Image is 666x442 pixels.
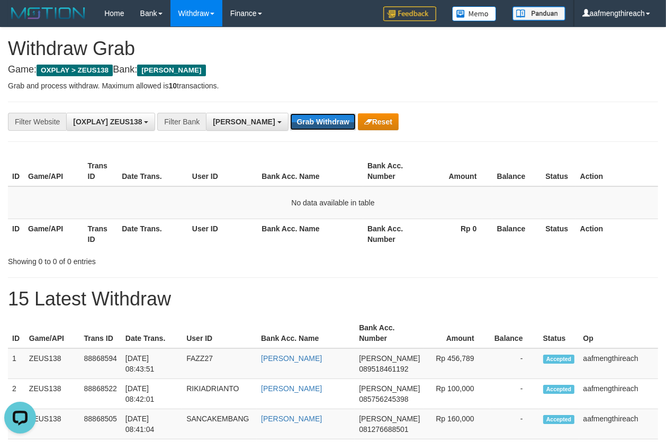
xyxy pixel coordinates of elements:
[383,6,436,21] img: Feedback.jpg
[8,288,658,310] h1: 15 Latest Withdraw
[157,113,206,131] div: Filter Bank
[539,318,579,348] th: Status
[363,219,422,249] th: Bank Acc. Number
[182,348,257,379] td: FAZZ27
[261,384,322,393] a: [PERSON_NAME]
[359,425,408,434] span: Copy 081276688501 to clipboard
[512,6,565,21] img: panduan.png
[363,156,422,186] th: Bank Acc. Number
[25,379,80,409] td: ZEUS138
[257,219,363,249] th: Bank Acc. Name
[37,65,113,76] span: OXPLAY > ZEUS138
[188,156,258,186] th: User ID
[168,82,177,90] strong: 10
[121,318,182,348] th: Date Trans.
[261,414,322,423] a: [PERSON_NAME]
[579,379,658,409] td: aafmengthireach
[8,80,658,91] p: Grab and process withdraw. Maximum allowed is transactions.
[80,318,121,348] th: Trans ID
[25,318,80,348] th: Game/API
[8,5,88,21] img: MOTION_logo.png
[25,348,80,379] td: ZEUS138
[118,156,188,186] th: Date Trans.
[188,219,258,249] th: User ID
[492,156,541,186] th: Balance
[543,415,575,424] span: Accepted
[359,395,408,403] span: Copy 085756245398 to clipboard
[579,348,658,379] td: aafmengthireach
[182,379,257,409] td: RIKIADRIANTO
[80,379,121,409] td: 88868522
[543,385,575,394] span: Accepted
[182,409,257,439] td: SANCAKEMBANG
[121,409,182,439] td: [DATE] 08:41:04
[84,219,118,249] th: Trans ID
[8,38,658,59] h1: Withdraw Grab
[541,219,575,249] th: Status
[541,156,575,186] th: Status
[490,379,539,409] td: -
[422,156,492,186] th: Amount
[25,409,80,439] td: ZEUS138
[490,318,539,348] th: Balance
[8,186,658,219] td: No data available in table
[290,113,355,130] button: Grab Withdraw
[424,348,490,379] td: Rp 456,789
[24,219,84,249] th: Game/API
[137,65,205,76] span: [PERSON_NAME]
[8,252,269,267] div: Showing 0 to 0 of 0 entries
[490,409,539,439] td: -
[359,384,420,393] span: [PERSON_NAME]
[359,354,420,363] span: [PERSON_NAME]
[8,379,25,409] td: 2
[80,348,121,379] td: 88868594
[118,219,188,249] th: Date Trans.
[206,113,288,131] button: [PERSON_NAME]
[424,409,490,439] td: Rp 160,000
[121,348,182,379] td: [DATE] 08:43:51
[121,379,182,409] td: [DATE] 08:42:01
[579,409,658,439] td: aafmengthireach
[424,379,490,409] td: Rp 100,000
[8,156,24,186] th: ID
[359,365,408,373] span: Copy 089518461192 to clipboard
[452,6,497,21] img: Button%20Memo.svg
[492,219,541,249] th: Balance
[8,113,66,131] div: Filter Website
[490,348,539,379] td: -
[576,219,658,249] th: Action
[579,318,658,348] th: Op
[8,219,24,249] th: ID
[424,318,490,348] th: Amount
[422,219,492,249] th: Rp 0
[213,118,275,126] span: [PERSON_NAME]
[257,318,355,348] th: Bank Acc. Name
[84,156,118,186] th: Trans ID
[257,156,363,186] th: Bank Acc. Name
[261,354,322,363] a: [PERSON_NAME]
[543,355,575,364] span: Accepted
[8,348,25,379] td: 1
[359,414,420,423] span: [PERSON_NAME]
[8,65,658,75] h4: Game: Bank:
[80,409,121,439] td: 88868505
[73,118,142,126] span: [OXPLAY] ZEUS138
[8,318,25,348] th: ID
[182,318,257,348] th: User ID
[576,156,658,186] th: Action
[355,318,424,348] th: Bank Acc. Number
[24,156,84,186] th: Game/API
[358,113,399,130] button: Reset
[4,4,36,36] button: Open LiveChat chat widget
[66,113,155,131] button: [OXPLAY] ZEUS138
